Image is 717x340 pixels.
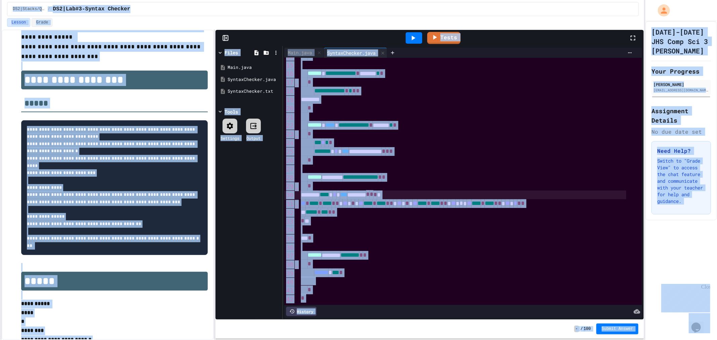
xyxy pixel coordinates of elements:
[53,5,130,13] span: DS2|Lab#3-Syntax Checker
[284,226,294,234] div: 34
[284,96,294,104] div: 19
[653,81,709,87] div: [PERSON_NAME]
[284,252,294,260] div: 37
[689,313,710,333] iframe: chat widget
[294,261,299,268] span: Fold line
[284,48,324,58] div: Main.java
[284,173,294,182] div: 28
[596,324,639,334] button: Submit Answer
[225,49,238,56] div: Files
[284,295,294,304] div: 42
[284,130,294,139] div: 23
[284,269,294,278] div: 39
[294,183,299,190] span: Fold line
[427,32,461,44] a: Tests
[284,200,294,209] div: 31
[284,121,294,130] div: 22
[284,139,294,147] div: 24
[284,191,294,200] div: 30
[284,147,294,156] div: 25
[7,18,30,27] button: Lesson
[284,156,294,165] div: 26
[651,3,672,18] div: My Account
[653,88,709,93] div: [EMAIL_ADDRESS][DOMAIN_NAME]
[284,165,294,173] div: 27
[221,135,239,141] div: Settings
[657,147,705,155] h3: Need Help?
[284,217,294,226] div: 33
[584,326,591,332] span: 100
[324,49,379,56] div: SyntaxChecker.java
[13,6,45,12] span: DS2|Stacks/Queues
[651,27,711,55] h1: [DATE]-[DATE] JHS Comp Sci 3 [PERSON_NAME]
[3,3,46,43] div: Chat with us now!Close
[284,243,294,252] div: 36
[246,135,261,141] div: Output
[284,286,294,295] div: 41
[581,326,583,332] span: /
[294,201,299,208] span: Fold line
[661,284,710,312] iframe: chat widget
[284,70,294,78] div: 16
[284,113,294,121] div: 21
[228,64,280,71] div: Main.java
[284,182,294,191] div: 29
[286,307,317,316] div: History
[657,158,705,205] p: Switch to "Grade View" to access the chat feature and communicate with your teacher for help and ...
[284,61,294,70] div: 15
[32,18,52,27] button: Grade
[284,278,294,286] div: 40
[294,80,299,87] span: Fold line
[225,108,238,115] div: Tools
[228,76,280,83] div: SyntaxChecker.java
[651,128,711,136] div: No due date set
[651,106,711,125] h2: Assignment Details
[284,49,315,56] div: Main.java
[284,209,294,217] div: 32
[48,6,50,12] span: /
[284,235,294,243] div: 35
[574,326,579,332] span: -
[324,48,387,58] div: SyntaxChecker.java
[284,260,294,269] div: 38
[294,131,299,138] span: Fold line
[651,67,711,76] h2: Your Progress
[284,104,294,113] div: 20
[284,78,294,87] div: 17
[284,87,294,96] div: 18
[228,88,280,95] div: SyntaxChecker.txt
[602,326,633,332] span: Submit Answer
